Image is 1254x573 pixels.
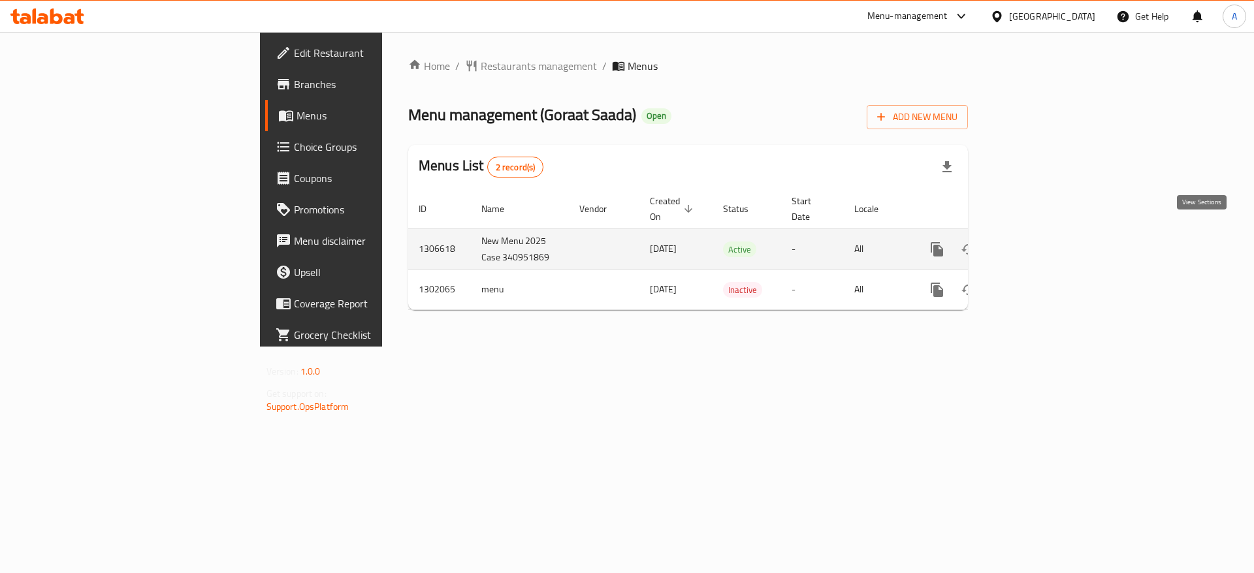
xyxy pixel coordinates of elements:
[953,234,984,265] button: Change Status
[781,228,844,270] td: -
[602,58,607,74] li: /
[419,156,543,178] h2: Menus List
[641,110,671,121] span: Open
[408,100,636,129] span: Menu management ( Goraat Saada )
[723,283,762,298] span: Inactive
[481,58,597,74] span: Restaurants management
[265,69,470,100] a: Branches
[922,274,953,305] button: more
[265,288,470,319] a: Coverage Report
[265,131,470,163] a: Choice Groups
[297,108,459,123] span: Menus
[265,194,470,225] a: Promotions
[265,100,470,131] a: Menus
[419,201,443,217] span: ID
[844,270,911,309] td: All
[867,8,948,24] div: Menu-management
[723,282,762,298] div: Inactive
[953,274,984,305] button: Change Status
[265,256,470,288] a: Upsell
[1232,9,1237,23] span: A
[265,319,470,350] a: Grocery Checklist
[650,193,697,225] span: Created On
[628,58,658,74] span: Menus
[265,163,470,194] a: Coupons
[579,201,624,217] span: Vendor
[781,270,844,309] td: -
[294,45,459,61] span: Edit Restaurant
[650,281,677,298] span: [DATE]
[854,201,895,217] span: Locale
[465,58,597,74] a: Restaurants management
[931,151,963,183] div: Export file
[911,189,1057,229] th: Actions
[723,242,756,257] span: Active
[471,228,569,270] td: New Menu 2025 Case 340951869
[481,201,521,217] span: Name
[294,76,459,92] span: Branches
[408,58,968,74] nav: breadcrumb
[408,189,1057,310] table: enhanced table
[294,170,459,186] span: Coupons
[265,37,470,69] a: Edit Restaurant
[471,270,569,309] td: menu
[294,296,459,311] span: Coverage Report
[792,193,828,225] span: Start Date
[650,240,677,257] span: [DATE]
[266,398,349,415] a: Support.OpsPlatform
[723,201,765,217] span: Status
[844,228,911,270] td: All
[294,139,459,155] span: Choice Groups
[294,202,459,217] span: Promotions
[488,161,543,174] span: 2 record(s)
[487,157,544,178] div: Total records count
[265,225,470,256] a: Menu disclaimer
[641,108,671,124] div: Open
[877,109,957,125] span: Add New Menu
[867,105,968,129] button: Add New Menu
[1009,9,1095,23] div: [GEOGRAPHIC_DATA]
[294,233,459,249] span: Menu disclaimer
[294,327,459,343] span: Grocery Checklist
[300,363,321,380] span: 1.0.0
[294,264,459,280] span: Upsell
[266,385,327,402] span: Get support on:
[922,234,953,265] button: more
[266,363,298,380] span: Version:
